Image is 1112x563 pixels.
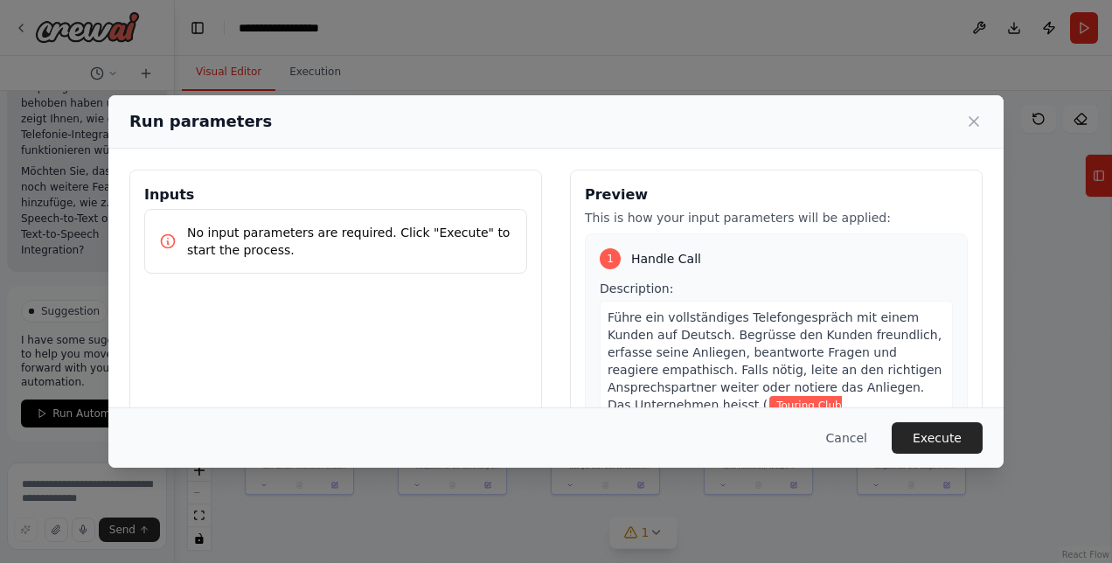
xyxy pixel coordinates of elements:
[608,310,942,412] span: Führe ein vollständiges Telefongespräch mit einem Kunden auf Deutsch. Begrüsse den Kunden freundl...
[129,109,272,134] h2: Run parameters
[812,422,881,454] button: Cancel
[631,250,701,268] span: Handle Call
[892,422,983,454] button: Execute
[585,184,968,205] h3: Preview
[608,396,842,433] span: Variable: Touring Club Schweiz
[187,224,512,259] p: No input parameters are required. Click "Execute" to start the process.
[600,248,621,269] div: 1
[585,209,968,226] p: This is how your input parameters will be applied:
[144,184,527,205] h3: Inputs
[600,281,673,295] span: Description:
